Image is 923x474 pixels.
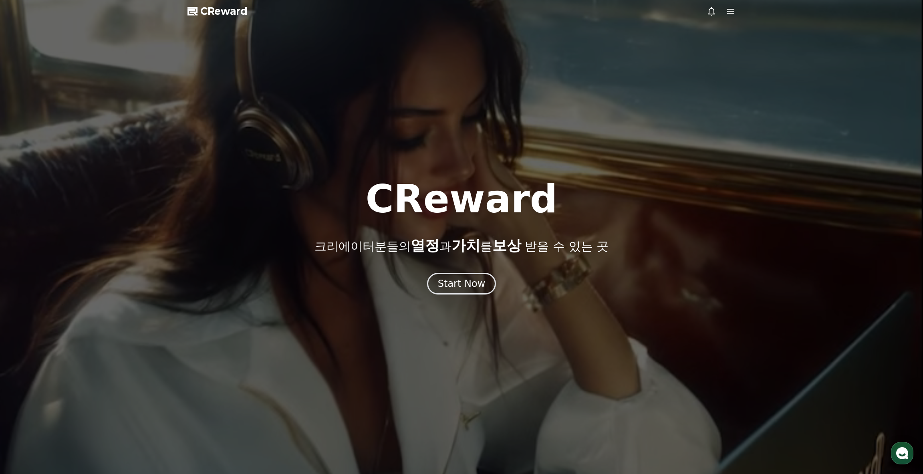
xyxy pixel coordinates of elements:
h1: CReward [365,180,557,218]
a: CReward [187,5,248,18]
span: CReward [200,5,248,18]
div: Start Now [438,277,486,290]
p: 크리에이터분들의 과 를 받을 수 있는 곳 [314,238,609,254]
span: 가치 [451,237,480,254]
button: Start Now [427,273,496,294]
a: 대화 [53,254,103,274]
a: 설정 [103,254,154,274]
span: 열정 [411,237,439,254]
span: 보상 [492,237,521,254]
a: 홈 [2,254,53,274]
span: 설정 [124,266,133,272]
span: 홈 [25,266,30,272]
span: 대화 [73,266,83,273]
a: Start Now [427,281,496,288]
